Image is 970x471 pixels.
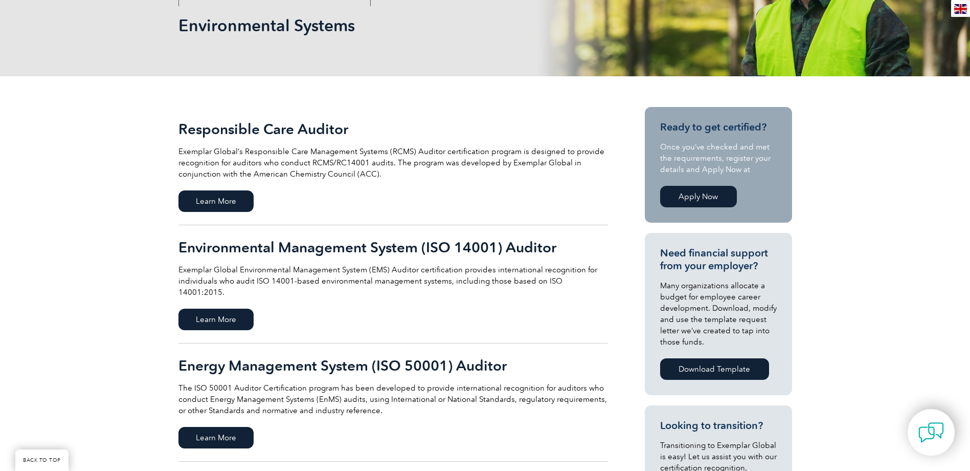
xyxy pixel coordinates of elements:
a: Download Template [660,358,769,380]
h3: Need financial support from your employer? [660,247,777,272]
h3: Looking to transition? [660,419,777,432]
h2: Responsible Care Auditor [178,121,608,137]
span: Learn More [178,309,254,330]
img: en [954,4,967,14]
a: BACK TO TOP [15,449,69,471]
h1: Environmental Systems [178,15,571,35]
p: Exemplar Global’s Responsible Care Management Systems (RCMS) Auditor certification program is des... [178,146,608,180]
span: Learn More [178,427,254,448]
p: The ISO 50001 Auditor Certification program has been developed to provide international recogniti... [178,382,608,416]
p: Exemplar Global Environmental Management System (EMS) Auditor certification provides internationa... [178,264,608,298]
h2: Environmental Management System (ISO 14001) Auditor [178,239,608,255]
a: Responsible Care Auditor Exemplar Global’s Responsible Care Management Systems (RCMS) Auditor cer... [178,107,608,225]
img: contact-chat.png [918,420,944,445]
a: Apply Now [660,186,737,207]
h3: Ready to get certified? [660,121,777,134]
span: Learn More [178,190,254,212]
a: Energy Management System (ISO 50001) Auditor The ISO 50001 Auditor Certification program has been... [178,344,608,462]
a: Environmental Management System (ISO 14001) Auditor Exemplar Global Environmental Management Syst... [178,225,608,344]
p: Many organizations allocate a budget for employee career development. Download, modify and use th... [660,280,777,348]
p: Once you’ve checked and met the requirements, register your details and Apply Now at [660,141,777,175]
h2: Energy Management System (ISO 50001) Auditor [178,357,608,374]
